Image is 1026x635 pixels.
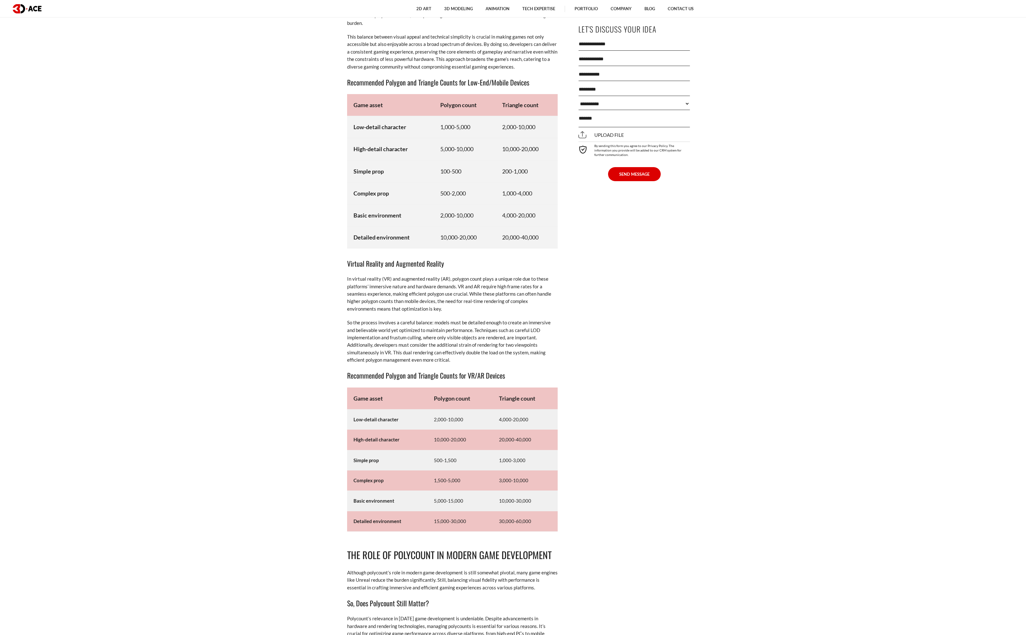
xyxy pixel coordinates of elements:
h3: Recommended Polygon and Triangle Counts for VR/AR Devices [347,370,558,381]
strong: High-detail character [353,145,408,152]
td: 30,000-60,000 [493,511,558,532]
td: 10,000-20,000 [427,430,493,450]
p: In virtual reality (VR) and augmented reality (AR), polygon count plays a unique role due to thes... [347,275,558,313]
strong: Complex prop [353,190,389,197]
td: 2,000-10,000 [427,409,493,430]
strong: Simple prop [353,457,379,463]
h2: The Role of Polycount in Modern Game Development [347,548,558,563]
td: 3,000-10,000 [493,470,558,491]
td: 200-1,000 [496,160,558,182]
strong: Basic environment [353,212,401,219]
strong: Game asset [353,101,383,108]
p: Let's Discuss Your Idea [578,22,690,36]
td: 100-500 [434,160,496,182]
div: By sending this form you agree to our Privacy Policy. The information you provide will be added t... [578,142,690,157]
td: 1,000-3,000 [493,450,558,470]
td: 4,000-20,000 [496,204,558,226]
td: 10,000-20,000 [496,138,558,160]
td: 2,000-10,000 [496,116,558,138]
td: 5,000-10,000 [434,138,496,160]
td: 10,000-20,000 [434,226,496,248]
p: So the process involves a careful balance: models must be detailed enough to create an immersive ... [347,319,558,364]
strong: High-detail character [353,437,399,442]
strong: Basic environment [353,498,394,504]
span: Upload file [578,132,624,138]
strong: Polygon count [434,395,470,402]
td: 10,000-30,000 [493,491,558,511]
strong: Simple prop [353,168,384,175]
td: 5,000-15,000 [427,491,493,511]
td: 20,000-40,000 [496,226,558,248]
td: 1,000-5,000 [434,116,496,138]
td: 1,000-4,000 [496,182,558,204]
strong: Complex prop [353,477,383,483]
strong: Triangle count [499,395,535,402]
td: 15,000-30,000 [427,511,493,532]
strong: Detailed environment [353,234,410,241]
img: logo dark [13,4,41,13]
h3: Recommended Polygon and Triangle Counts for Low-End/Mobile Devices [347,77,558,88]
strong: Detailed environment [353,518,401,524]
button: SEND MESSAGE [608,167,661,181]
td: 2,000-10,000 [434,204,496,226]
td: 500-1,500 [427,450,493,470]
td: 1,500-5,000 [427,470,493,491]
strong: Polygon count [440,101,477,108]
strong: Triangle count [502,101,539,108]
strong: Low-detail character [353,123,406,130]
p: Although polycount’s role in modern game development is still somewhat pivotal, many game engines... [347,569,558,591]
td: 20,000-40,000 [493,430,558,450]
td: 4,000-20,000 [493,409,558,430]
strong: Low-detail character [353,417,398,422]
td: 500-2,000 [434,182,496,204]
strong: Game asset [353,395,383,402]
h3: So, Does Polycount Still Matter? [347,598,558,609]
h3: Virtual Reality and Augmented Reality [347,258,558,269]
p: This balance between visual appeal and technical simplicity is crucial in making games not only a... [347,33,558,70]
